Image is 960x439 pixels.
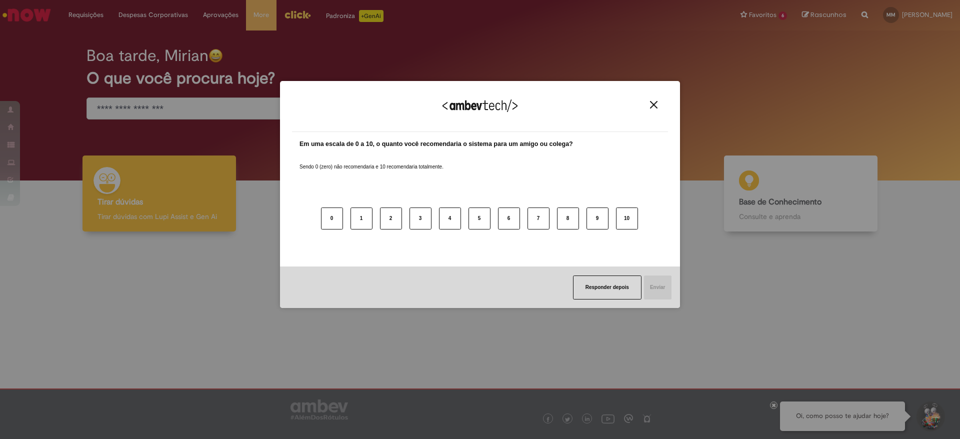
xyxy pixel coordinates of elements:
button: 6 [498,207,520,229]
button: 9 [586,207,608,229]
img: Logo Ambevtech [442,99,517,112]
button: 10 [616,207,638,229]
button: 2 [380,207,402,229]
button: 1 [350,207,372,229]
button: 7 [527,207,549,229]
button: 5 [468,207,490,229]
button: 4 [439,207,461,229]
button: 0 [321,207,343,229]
img: Close [650,101,657,108]
label: Em uma escala de 0 a 10, o quanto você recomendaria o sistema para um amigo ou colega? [299,139,573,149]
button: Responder depois [573,275,641,299]
button: Close [647,100,660,109]
button: 3 [409,207,431,229]
button: 8 [557,207,579,229]
label: Sendo 0 (zero) não recomendaria e 10 recomendaria totalmente. [299,151,443,170]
